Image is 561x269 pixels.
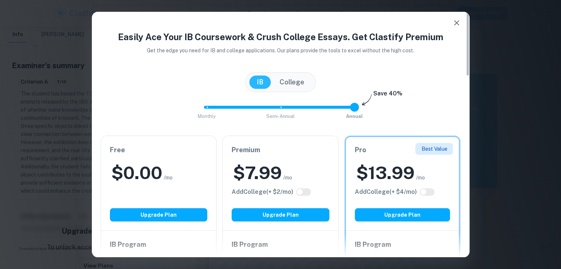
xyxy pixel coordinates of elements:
h6: Premium [232,145,329,155]
h6: Save 40% [373,89,402,102]
h6: Pro [355,145,450,155]
h4: Easily Ace Your IB Coursework & Crush College Essays. Get Clastify Premium [101,30,461,43]
img: subscription-arrow.svg [362,94,372,106]
h6: Click to see all the additional College features. [232,188,293,196]
button: IB [249,76,271,89]
h6: Click to see all the additional College features. [355,188,417,196]
span: Monthly [198,113,216,119]
p: Get the edge you need for IB and college applications. Our plans provide the tools to excel witho... [136,46,425,55]
h2: $ 7.99 [233,161,282,185]
span: /mo [283,174,292,182]
h2: $ 13.99 [356,161,415,185]
h2: $ 0.00 [111,161,162,185]
p: Best Value [421,145,447,153]
span: /mo [416,174,425,182]
span: Semi-Annual [266,113,295,119]
button: College [272,76,312,89]
h6: Free [110,145,208,155]
span: Annual [346,113,363,119]
button: Upgrade Plan [110,208,208,221]
span: /mo [164,174,173,182]
button: Upgrade Plan [232,208,329,221]
button: Upgrade Plan [355,208,450,221]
